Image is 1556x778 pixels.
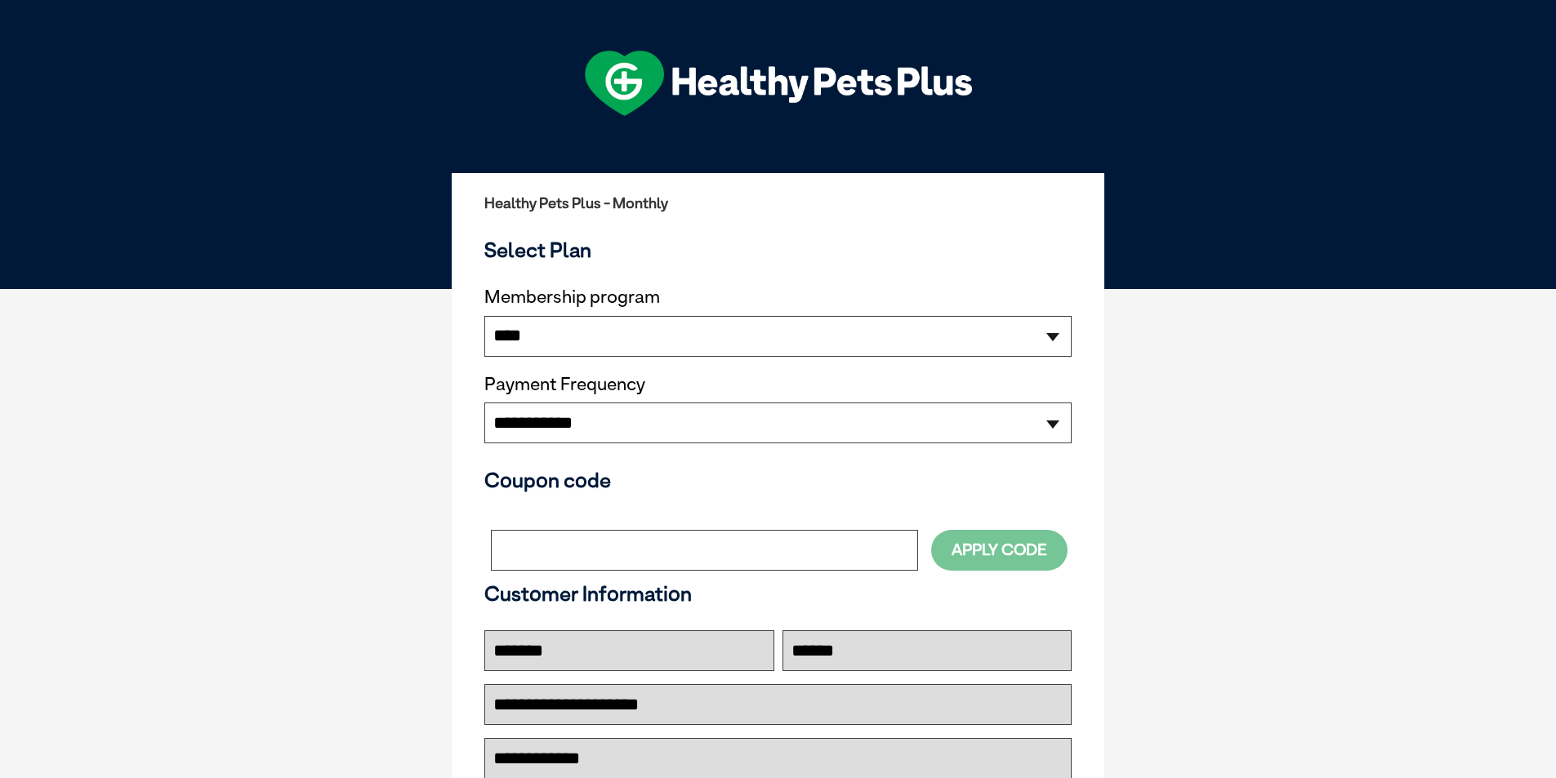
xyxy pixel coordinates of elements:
label: Membership program [484,287,1072,308]
img: hpp-logo-landscape-green-white.png [585,51,972,116]
button: Apply Code [931,530,1068,570]
h3: Select Plan [484,238,1072,262]
h2: Healthy Pets Plus - Monthly [484,195,1072,211]
label: Payment Frequency [484,374,645,395]
h3: Customer Information [484,581,1072,606]
h3: Coupon code [484,468,1072,492]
